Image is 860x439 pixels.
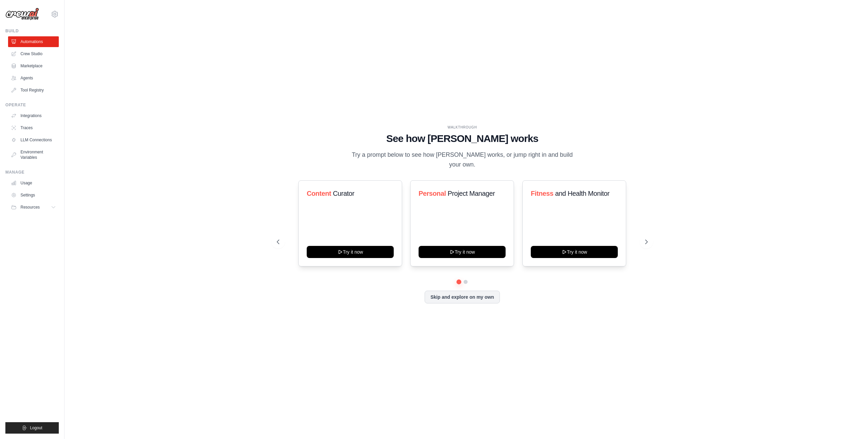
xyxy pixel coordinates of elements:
[8,178,59,188] a: Usage
[8,122,59,133] a: Traces
[8,36,59,47] a: Automations
[826,407,860,439] iframe: Chat Widget
[419,246,506,258] button: Try it now
[531,246,618,258] button: Try it now
[307,246,394,258] button: Try it now
[8,48,59,59] a: Crew Studio
[30,425,42,431] span: Logout
[8,135,59,145] a: LLM Connections
[333,190,354,197] span: Curator
[8,147,59,163] a: Environment Variables
[419,190,446,197] span: Personal
[5,170,59,175] div: Manage
[425,291,500,303] button: Skip and explore on my own
[555,190,609,197] span: and Health Monitor
[531,190,553,197] span: Fitness
[448,190,495,197] span: Project Manager
[349,150,575,170] p: Try a prompt below to see how [PERSON_NAME] works, or jump right in and build your own.
[8,110,59,121] a: Integrations
[8,202,59,213] button: Resources
[5,422,59,434] button: Logout
[5,102,59,108] div: Operate
[8,73,59,83] a: Agents
[8,61,59,71] a: Marketplace
[277,133,648,145] h1: See how [PERSON_NAME] works
[20,205,40,210] span: Resources
[307,190,331,197] span: Content
[277,125,648,130] div: WALKTHROUGH
[8,190,59,200] a: Settings
[8,85,59,96] a: Tool Registry
[5,28,59,34] div: Build
[5,8,39,21] img: Logo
